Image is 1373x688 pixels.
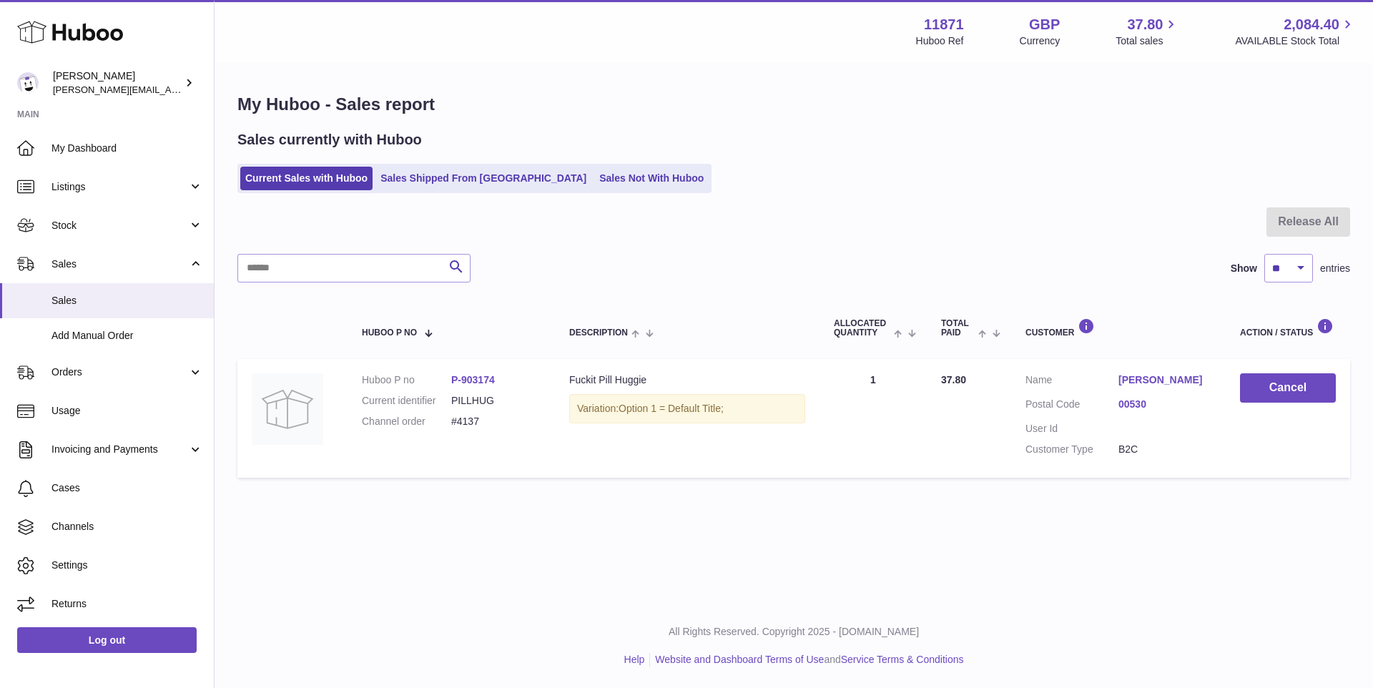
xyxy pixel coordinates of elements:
span: ALLOCATED Quantity [834,319,890,338]
span: Total paid [941,319,975,338]
span: Sales [51,294,203,308]
span: My Dashboard [51,142,203,155]
dt: Huboo P no [362,373,451,387]
span: 37.80 [1127,15,1163,34]
dt: Current identifier [362,394,451,408]
span: 37.80 [941,374,966,385]
h1: My Huboo - Sales report [237,93,1350,116]
a: Current Sales with Huboo [240,167,373,190]
a: Website and Dashboard Terms of Use [655,654,824,665]
div: Customer [1025,318,1211,338]
td: 1 [820,359,927,478]
a: Service Terms & Conditions [841,654,964,665]
a: [PERSON_NAME] [1118,373,1211,387]
span: entries [1320,262,1350,275]
a: 2,084.40 AVAILABLE Stock Total [1235,15,1356,48]
span: Returns [51,597,203,611]
span: Settings [51,559,203,572]
dt: User Id [1025,422,1118,436]
span: Huboo P no [362,328,417,338]
img: katie@hoopsandchains.com [17,72,39,94]
div: Action / Status [1240,318,1336,338]
span: Listings [51,180,188,194]
div: Huboo Ref [916,34,964,48]
span: 2,084.40 [1284,15,1339,34]
span: Channels [51,520,203,534]
div: Fuckit Pill Huggie [569,373,805,387]
span: Usage [51,404,203,418]
button: Cancel [1240,373,1336,403]
a: Sales Shipped From [GEOGRAPHIC_DATA] [375,167,591,190]
p: All Rights Reserved. Copyright 2025 - [DOMAIN_NAME] [226,625,1362,639]
a: 37.80 Total sales [1116,15,1179,48]
label: Show [1231,262,1257,275]
span: Description [569,328,628,338]
div: [PERSON_NAME] [53,69,182,97]
a: Sales Not With Huboo [594,167,709,190]
dt: Channel order [362,415,451,428]
a: P-903174 [451,374,495,385]
a: Log out [17,627,197,653]
span: [PERSON_NAME][EMAIL_ADDRESS][DOMAIN_NAME] [53,84,287,95]
dt: Postal Code [1025,398,1118,415]
dd: PILLHUG [451,394,541,408]
dt: Name [1025,373,1118,390]
img: no-photo.jpg [252,373,323,445]
strong: GBP [1029,15,1060,34]
span: Sales [51,257,188,271]
li: and [650,653,963,667]
span: Stock [51,219,188,232]
h2: Sales currently with Huboo [237,130,422,149]
dd: #4137 [451,415,541,428]
a: 00530 [1118,398,1211,411]
div: Currency [1020,34,1060,48]
span: AVAILABLE Stock Total [1235,34,1356,48]
span: Cases [51,481,203,495]
span: Option 1 = Default Title; [619,403,724,414]
span: Total sales [1116,34,1179,48]
a: Help [624,654,645,665]
div: Variation: [569,394,805,423]
span: Orders [51,365,188,379]
strong: 11871 [924,15,964,34]
span: Invoicing and Payments [51,443,188,456]
dt: Customer Type [1025,443,1118,456]
span: Add Manual Order [51,329,203,343]
dd: B2C [1118,443,1211,456]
